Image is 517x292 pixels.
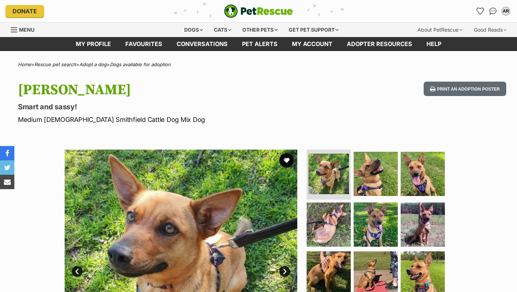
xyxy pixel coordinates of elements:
[279,153,294,168] button: favourite
[340,37,419,51] a: Adopter resources
[169,37,235,51] a: conversations
[279,266,290,277] a: Next
[5,5,44,17] a: Donate
[419,37,448,51] a: Help
[79,61,107,67] a: Adopt a dog
[474,5,512,17] ul: Account quick links
[18,102,315,112] p: Smart and sassy!
[401,202,445,247] img: Photo of Marley
[401,152,445,196] img: Photo of Marley
[500,5,512,17] button: My account
[308,154,349,194] img: Photo of Marley
[487,5,499,17] a: Conversations
[69,37,118,51] a: My profile
[235,37,285,51] a: Pet alerts
[285,37,340,51] a: My account
[469,23,512,37] div: Good Reads
[18,82,315,98] h1: [PERSON_NAME]
[72,266,83,277] a: Prev
[18,61,31,67] a: Home
[11,23,39,36] a: Menu
[179,23,208,37] div: Dogs
[118,37,169,51] a: Favourites
[474,5,486,17] a: Favourites
[237,23,283,37] div: Other pets
[307,202,351,247] img: Photo of Marley
[19,27,34,33] span: Menu
[209,23,236,37] div: Cats
[413,23,467,37] div: About PetRescue
[110,61,171,67] a: Dogs available for adoption
[489,8,497,15] img: chat-41dd97257d64d25036548639549fe6c8038ab92f7586957e7f3b1b290dea8141.svg
[224,4,293,18] img: logo-e224e6f780fb5917bec1dbf3a21bbac754714ae5b6737aabdf751b685950b380.svg
[34,61,76,67] a: Rescue pet search
[424,82,506,96] button: Print an adoption poster
[284,23,344,37] div: Get pet support
[224,4,293,18] a: PetRescue
[354,202,398,247] img: Photo of Marley
[354,152,398,196] img: Photo of Marley
[18,115,315,124] p: Medium [DEMOGRAPHIC_DATA] Smithfield Cattle Dog Mix Dog
[502,8,509,15] div: AR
